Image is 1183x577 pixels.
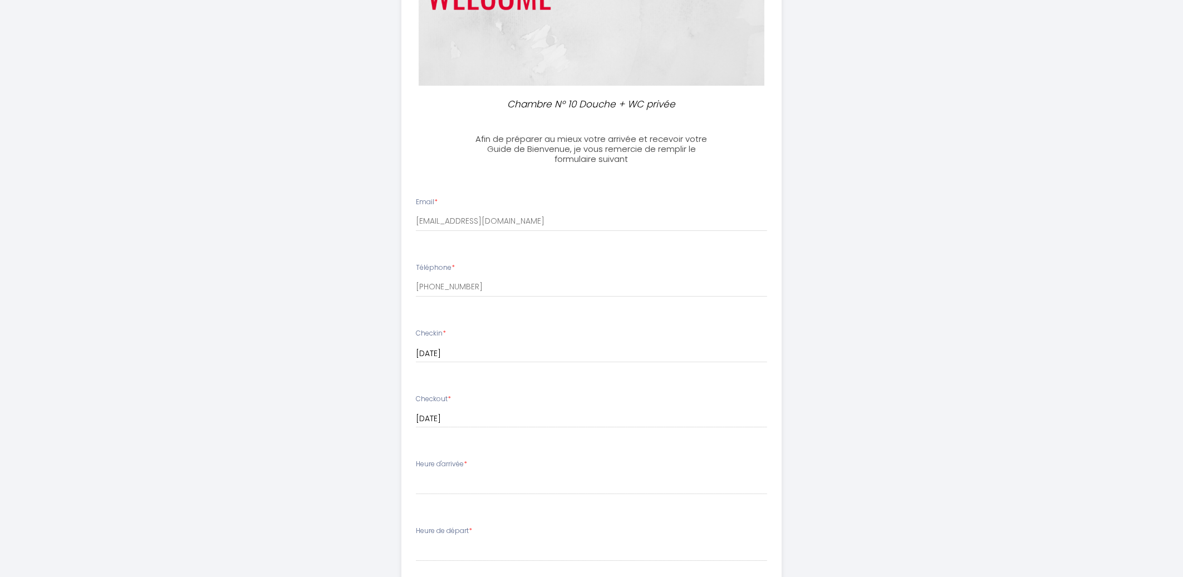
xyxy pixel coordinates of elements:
label: Email [416,197,438,208]
p: Chambre N° 10 Douche + WC privée [473,97,711,112]
label: Checkin [416,328,446,339]
label: Checkout [416,394,451,405]
label: Heure de départ [416,526,472,536]
label: Heure d'arrivée [416,459,467,470]
h3: Afin de préparer au mieux votre arrivée et recevoir votre Guide de Bienvenue, je vous remercie de... [468,134,715,164]
label: Téléphone [416,263,455,273]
